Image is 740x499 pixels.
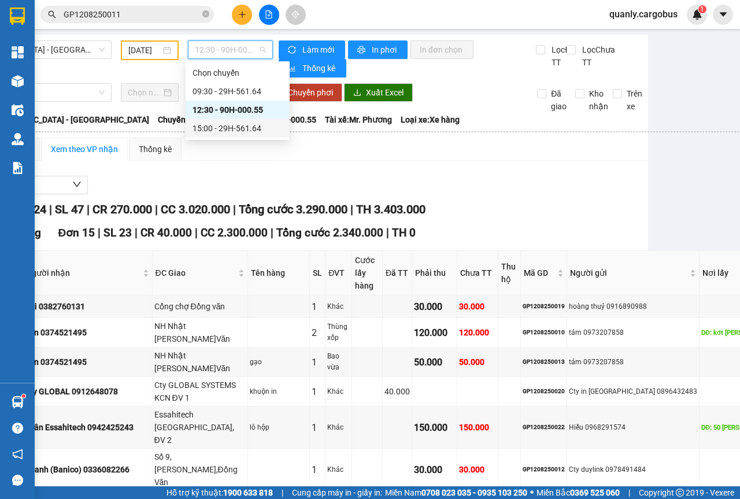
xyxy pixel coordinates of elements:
[414,463,455,477] div: 30.000
[48,10,56,19] span: search
[25,421,150,434] div: Tuân Essahitech 0942425243
[523,302,565,311] div: GP1208250019
[412,251,457,295] th: Phải thu
[22,394,25,398] sup: 1
[570,488,620,497] strong: 0369 525 060
[25,463,150,476] div: Thanh (Banico) 0336082266
[521,449,567,491] td: GP1208250012
[279,40,345,59] button: syncLàm mới
[521,406,567,449] td: GP1208250022
[193,104,283,116] div: 12:30 - 90H-000.55
[459,421,496,434] div: 150.000
[521,377,567,406] td: GP1208250020
[384,385,410,398] div: 40.000
[353,88,361,98] span: download
[523,465,565,474] div: GP1208250012
[344,83,413,102] button: downloadXuất Excel
[521,348,567,377] td: GP1208250013
[578,43,617,69] span: Lọc Chưa TT
[193,85,283,98] div: 09:30 - 29H-561.64
[372,43,398,56] span: In phơi
[279,59,346,77] button: bar-chartThống kê
[523,387,565,396] div: GP1208250020
[327,422,349,433] div: Khác
[248,251,310,295] th: Tên hàng
[386,226,389,239] span: |
[139,143,172,156] div: Thống kê
[288,46,298,55] span: sync
[547,43,577,69] span: Lọc Đã TT
[265,10,273,19] span: file-add
[12,104,24,116] img: warehouse-icon
[459,300,496,313] div: 30.000
[524,267,555,279] span: Mã GD
[310,251,325,295] th: SL
[569,327,697,338] div: tám 0973207858
[12,46,24,58] img: dashboard-icon
[530,490,534,495] span: ⚪️
[92,202,152,216] span: CR 270.000
[414,355,455,369] div: 50.000
[12,162,24,174] img: solution-icon
[276,226,383,239] span: Tổng cước 2.340.000
[250,357,308,368] div: gạo
[49,202,52,216] span: |
[327,386,349,397] div: Khác
[25,300,150,313] div: Chi 0382760131
[700,5,704,13] span: 1
[327,351,349,373] div: Bao vừa
[312,300,323,314] div: 1
[692,9,702,20] img: icon-new-feature
[536,486,620,499] span: Miền Bắc
[570,267,687,279] span: Người gửi
[12,449,23,460] span: notification
[414,300,455,314] div: 30.000
[195,226,198,239] span: |
[25,356,150,368] div: sơn 0374521495
[302,62,337,75] span: Thống kê
[383,251,412,295] th: Đã TT
[325,251,351,295] th: ĐVT
[569,422,697,433] div: Hiếu 0968291574
[569,464,697,475] div: Cty duylink 0978491484
[250,422,308,433] div: lô hộp
[698,5,706,13] sup: 1
[292,486,382,499] span: Cung cấp máy in - giấy in:
[135,226,138,239] span: |
[352,251,383,295] th: Cước lấy hàng
[25,385,150,398] div: Cty GLOBAL 0912648078
[356,202,425,216] span: TH 3.403.000
[140,226,192,239] span: CR 40.000
[154,379,246,404] div: Cty GLOBAL SYSTEMS KCN ĐV 1
[569,386,697,397] div: Cty in [GEOGRAPHIC_DATA] 0896432483
[401,113,460,126] span: Loại xe: Xe hàng
[628,486,630,499] span: |
[327,321,349,343] div: Thùng xốp
[103,226,132,239] span: SL 23
[392,226,416,239] span: TH 0
[457,251,498,295] th: Chưa TT
[238,10,246,19] span: plus
[201,226,268,239] span: CC 2.300.000
[12,396,24,408] img: warehouse-icon
[154,349,246,375] div: NH Nhật [PERSON_NAME]Văn
[161,202,230,216] span: CC 3.020.000
[498,251,521,295] th: Thu hộ
[622,87,647,113] span: Trên xe
[193,66,283,79] div: Chọn chuyến
[154,408,246,446] div: Essahitech [GEOGRAPHIC_DATA], ĐV 2
[155,202,158,216] span: |
[26,267,140,279] span: Người nhận
[350,202,353,216] span: |
[72,180,82,189] span: down
[312,463,323,477] div: 1
[259,5,279,25] button: file-add
[232,5,252,25] button: plus
[55,202,84,216] span: SL 47
[250,386,308,397] div: khuộn in
[366,86,404,99] span: Xuất Excel
[523,357,565,367] div: GP1208250013
[233,202,236,216] span: |
[12,133,24,145] img: warehouse-icon
[546,87,571,113] span: Đã giao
